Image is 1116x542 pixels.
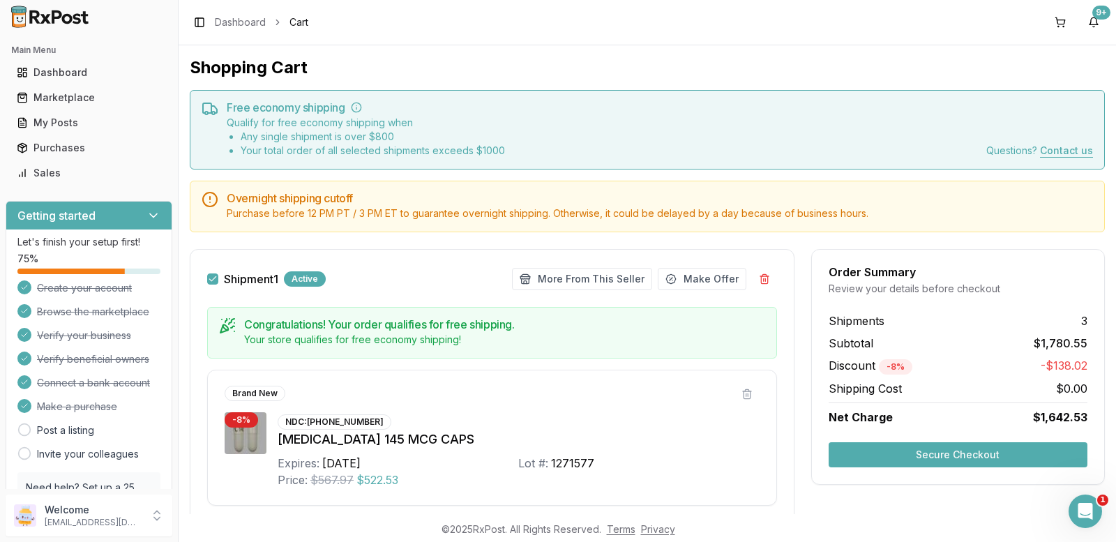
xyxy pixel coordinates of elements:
[17,141,161,155] div: Purchases
[244,333,765,347] div: Your store qualifies for free economy shipping!
[829,380,902,397] span: Shipping Cost
[551,455,594,472] div: 1271577
[284,271,326,287] div: Active
[11,135,167,160] a: Purchases
[278,455,319,472] div: Expires:
[1081,313,1087,329] span: 3
[278,430,760,449] div: [MEDICAL_DATA] 145 MCG CAPS
[879,359,912,375] div: - 8 %
[829,266,1087,278] div: Order Summary
[11,110,167,135] a: My Posts
[227,116,505,158] div: Qualify for free economy shipping when
[518,455,548,472] div: Lot #:
[278,414,391,430] div: NDC: [PHONE_NUMBER]
[11,45,167,56] h2: Main Menu
[45,503,142,517] p: Welcome
[17,235,160,249] p: Let's finish your setup first!
[37,400,117,414] span: Make a purchase
[6,6,95,28] img: RxPost Logo
[17,166,161,180] div: Sales
[37,352,149,366] span: Verify beneficial owners
[17,116,161,130] div: My Posts
[356,472,398,488] span: $522.53
[1034,335,1087,352] span: $1,780.55
[829,442,1087,467] button: Secure Checkout
[225,412,266,454] img: Linzess 145 MCG CAPS
[829,335,873,352] span: Subtotal
[17,91,161,105] div: Marketplace
[829,410,893,424] span: Net Charge
[310,472,354,488] span: $567.97
[11,160,167,186] a: Sales
[986,144,1093,158] div: Questions?
[278,472,308,488] div: Price:
[6,162,172,184] button: Sales
[322,455,361,472] div: [DATE]
[6,137,172,159] button: Purchases
[224,273,278,285] span: Shipment 1
[227,102,1093,113] h5: Free economy shipping
[17,207,96,224] h3: Getting started
[37,376,150,390] span: Connect a bank account
[1056,380,1087,397] span: $0.00
[225,412,258,428] div: - 8 %
[1083,11,1105,33] button: 9+
[607,523,635,535] a: Terms
[1033,409,1087,426] span: $1,642.53
[227,206,1093,220] div: Purchase before 12 PM PT / 3 PM ET to guarantee overnight shipping. Otherwise, it could be delaye...
[241,130,505,144] li: Any single shipment is over $ 800
[289,15,308,29] span: Cart
[1041,357,1087,375] span: -$138.02
[37,329,131,342] span: Verify your business
[26,481,152,522] p: Need help? Set up a 25 minute call with our team to set up.
[225,386,285,401] div: Brand New
[17,66,161,80] div: Dashboard
[241,144,505,158] li: Your total order of all selected shipments exceeds $ 1000
[37,281,132,295] span: Create your account
[17,252,38,266] span: 75 %
[227,193,1093,204] h5: Overnight shipping cutoff
[829,282,1087,296] div: Review your details before checkout
[215,15,266,29] a: Dashboard
[512,268,652,290] button: More From This Seller
[215,15,308,29] nav: breadcrumb
[658,268,746,290] button: Make Offer
[244,319,765,330] h5: Congratulations! Your order qualifies for free shipping.
[37,305,149,319] span: Browse the marketplace
[829,313,884,329] span: Shipments
[1097,495,1108,506] span: 1
[829,359,912,372] span: Discount
[37,423,94,437] a: Post a listing
[37,447,139,461] a: Invite your colleagues
[45,517,142,528] p: [EMAIL_ADDRESS][DOMAIN_NAME]
[6,112,172,134] button: My Posts
[1092,6,1110,20] div: 9+
[11,60,167,85] a: Dashboard
[6,61,172,84] button: Dashboard
[190,57,1105,79] h1: Shopping Cart
[1069,495,1102,528] iframe: Intercom live chat
[641,523,675,535] a: Privacy
[14,504,36,527] img: User avatar
[11,85,167,110] a: Marketplace
[6,86,172,109] button: Marketplace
